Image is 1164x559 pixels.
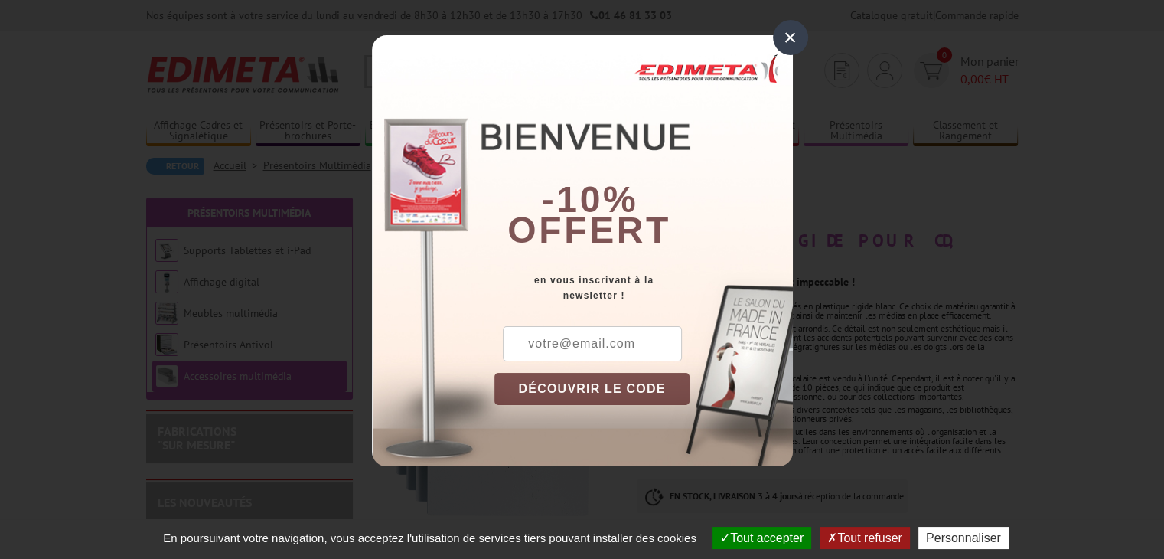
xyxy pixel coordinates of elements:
[507,210,671,250] font: offert
[773,20,808,55] div: ×
[542,179,638,220] b: -10%
[820,527,909,549] button: Tout refuser
[712,527,811,549] button: Tout accepter
[155,531,704,544] span: En poursuivant votre navigation, vous acceptez l'utilisation de services tiers pouvant installer ...
[918,527,1009,549] button: Personnaliser (fenêtre modale)
[494,273,793,303] div: en vous inscrivant à la newsletter !
[494,373,690,405] button: DÉCOUVRIR LE CODE
[503,326,682,361] input: votre@email.com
